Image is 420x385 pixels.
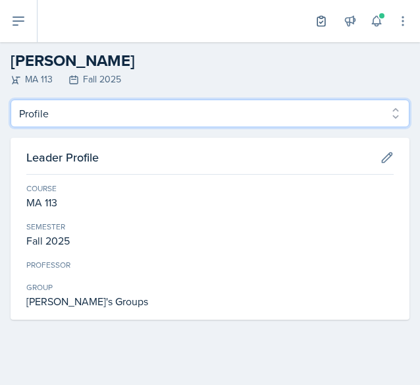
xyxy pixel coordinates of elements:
[26,183,394,194] div: Course
[26,293,394,309] div: [PERSON_NAME]'s Groups
[26,221,394,233] div: Semester
[26,281,394,293] div: Group
[26,259,394,271] div: Professor
[26,194,394,210] div: MA 113
[26,233,394,249] div: Fall 2025
[26,148,99,166] h3: Leader Profile
[11,49,409,73] h2: [PERSON_NAME]
[11,73,409,86] div: MA 113 Fall 2025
